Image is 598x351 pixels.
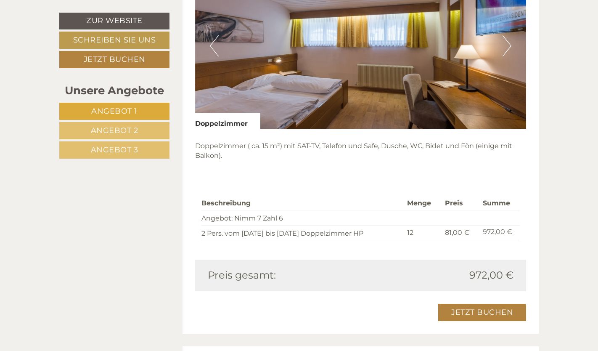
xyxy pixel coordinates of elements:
[59,13,169,29] a: Zur Website
[469,268,513,282] span: 972,00 €
[59,32,169,49] a: Schreiben Sie uns
[91,106,138,116] span: Angebot 1
[442,197,480,210] th: Preis
[201,197,404,210] th: Beschreibung
[479,197,520,210] th: Summe
[479,225,520,240] td: 972,00 €
[59,51,169,68] a: Jetzt buchen
[91,145,138,154] span: Angebot 3
[438,304,526,321] a: Jetzt buchen
[404,197,441,210] th: Menge
[195,113,260,129] div: Doppelzimmer
[445,229,469,237] span: 81,00 €
[210,35,219,56] button: Previous
[59,83,169,98] div: Unsere Angebote
[201,225,404,240] td: 2 Pers. vom [DATE] bis [DATE] Doppelzimmer HP
[270,219,331,237] button: Senden
[91,126,138,135] span: Angebot 2
[201,210,404,225] td: Angebot: Nimm 7 Zahl 6
[13,24,151,31] div: Hotel Mondschein
[404,225,441,240] td: 12
[6,23,155,48] div: Guten Tag, wie können wir Ihnen helfen?
[195,141,527,161] p: Doppelzimmer ( ca. 15 m²) mit SAT-TV, Telefon und Safe, Dusche, WC, Bidet und Fön (einige mit Bal...
[150,6,182,21] div: [DATE]
[503,35,511,56] button: Next
[13,41,151,47] small: 14:33
[201,268,361,282] div: Preis gesamt:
